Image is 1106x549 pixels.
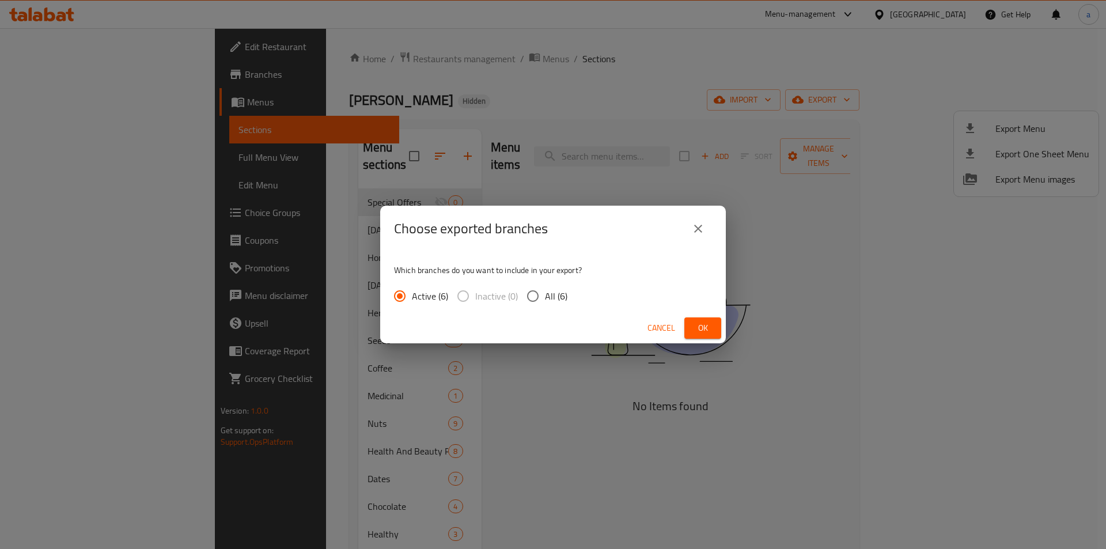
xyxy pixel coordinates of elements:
button: Ok [684,317,721,339]
button: Cancel [643,317,680,339]
button: close [684,215,712,243]
span: Cancel [647,321,675,335]
p: Which branches do you want to include in your export? [394,264,712,276]
span: Active (6) [412,289,448,303]
span: Ok [694,321,712,335]
span: All (6) [545,289,567,303]
span: Inactive (0) [475,289,518,303]
h2: Choose exported branches [394,219,548,238]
